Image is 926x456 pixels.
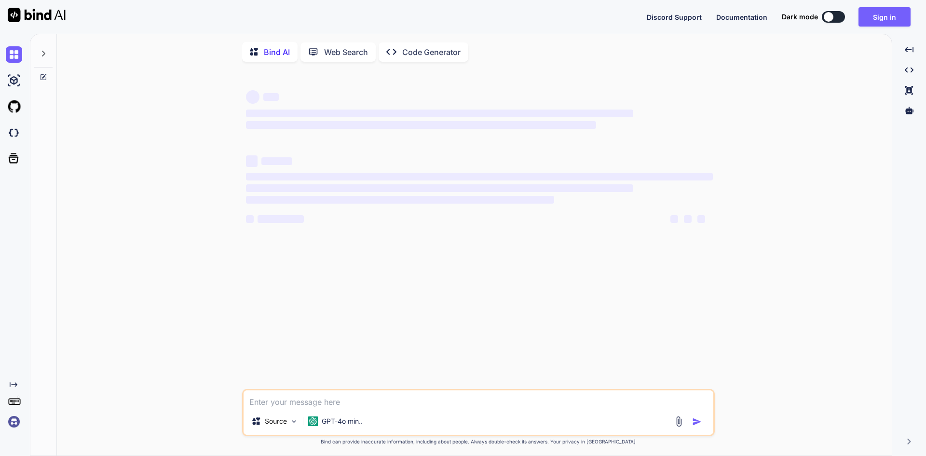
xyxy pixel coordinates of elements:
span: ‌ [246,121,596,129]
button: Sign in [858,7,911,27]
p: GPT-4o min.. [322,416,363,426]
span: ‌ [684,215,692,223]
img: GPT-4o mini [308,416,318,426]
span: ‌ [258,215,304,223]
img: Pick Models [290,417,298,426]
img: githubLight [6,98,22,115]
span: Dark mode [782,12,818,22]
span: Documentation [716,13,767,21]
span: ‌ [246,196,554,204]
span: ‌ [246,184,633,192]
img: ai-studio [6,72,22,89]
span: ‌ [246,215,254,223]
p: Web Search [324,46,368,58]
img: chat [6,46,22,63]
button: Discord Support [647,12,702,22]
span: ‌ [246,173,713,180]
img: signin [6,414,22,430]
img: icon [692,417,702,427]
p: Bind AI [264,46,290,58]
span: ‌ [261,157,292,165]
img: darkCloudIdeIcon [6,124,22,141]
p: Bind can provide inaccurate information, including about people. Always double-check its answers.... [242,438,715,445]
img: Bind AI [8,8,66,22]
p: Code Generator [402,46,461,58]
p: Source [265,416,287,426]
span: ‌ [246,155,258,167]
span: ‌ [263,93,279,101]
button: Documentation [716,12,767,22]
span: ‌ [670,215,678,223]
span: Discord Support [647,13,702,21]
img: attachment [673,416,684,427]
span: ‌ [246,90,259,104]
span: ‌ [246,110,633,117]
span: ‌ [697,215,705,223]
